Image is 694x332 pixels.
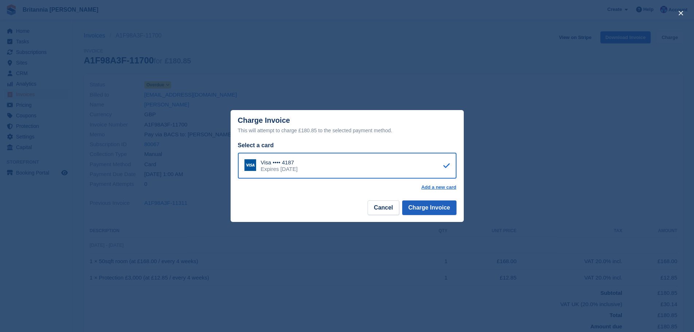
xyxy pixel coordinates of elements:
[238,141,456,150] div: Select a card
[244,159,256,171] img: Visa Logo
[261,159,298,166] div: Visa •••• 4187
[675,7,687,19] button: close
[402,200,456,215] button: Charge Invoice
[238,116,456,135] div: Charge Invoice
[238,126,456,135] div: This will attempt to charge £180.85 to the selected payment method.
[368,200,399,215] button: Cancel
[261,166,298,172] div: Expires [DATE]
[421,184,456,190] a: Add a new card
